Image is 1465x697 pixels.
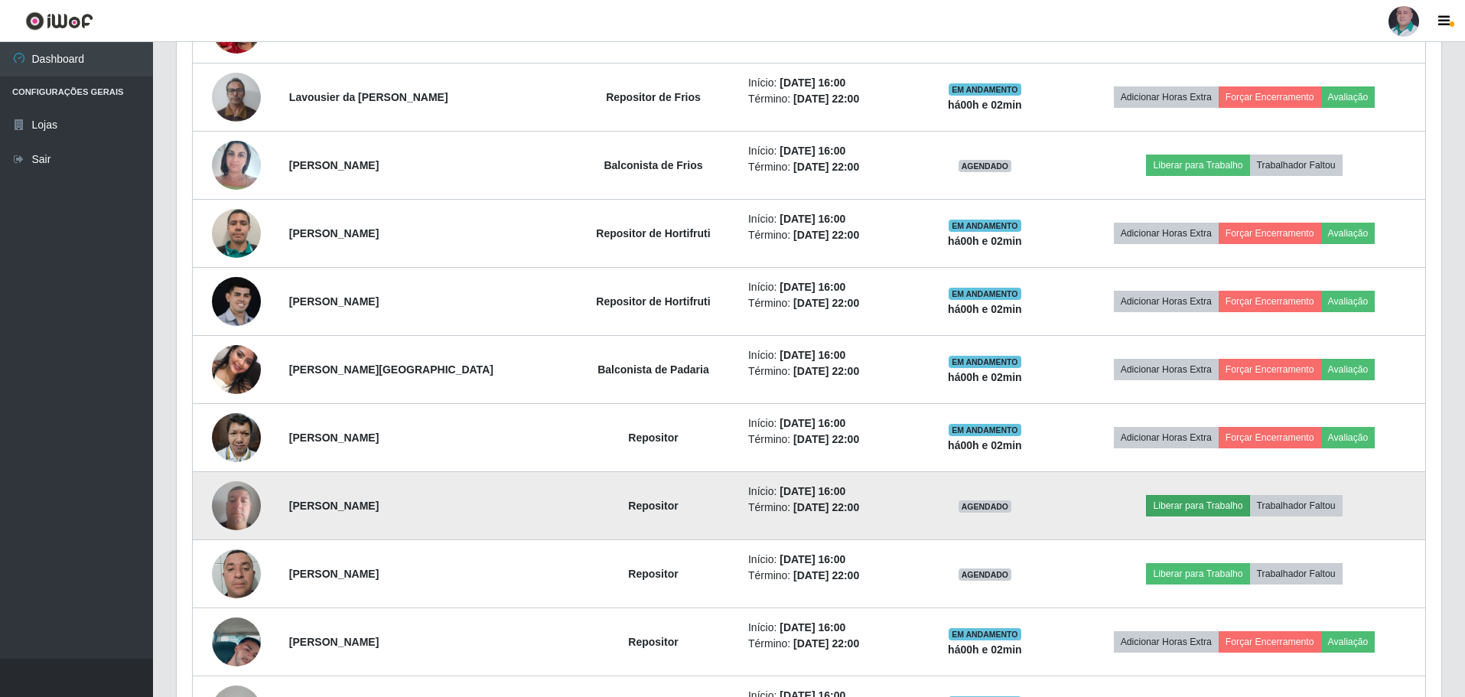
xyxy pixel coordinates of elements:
[1219,291,1321,312] button: Forçar Encerramento
[780,145,845,157] time: [DATE] 16:00
[289,295,379,308] strong: [PERSON_NAME]
[1321,291,1375,312] button: Avaliação
[1250,495,1343,516] button: Trabalhador Faltou
[748,484,897,500] li: Início:
[959,568,1012,581] span: AGENDADO
[289,91,448,103] strong: Lavousier da [PERSON_NAME]
[780,621,845,633] time: [DATE] 16:00
[212,541,261,606] img: 1724708797477.jpeg
[748,295,897,311] li: Término:
[596,295,710,308] strong: Repositor de Hortifruti
[1114,291,1219,312] button: Adicionar Horas Extra
[793,637,859,650] time: [DATE] 22:00
[1219,86,1321,108] button: Forçar Encerramento
[748,91,897,107] li: Término:
[1114,86,1219,108] button: Adicionar Horas Extra
[25,11,93,31] img: CoreUI Logo
[628,500,678,512] strong: Repositor
[793,161,859,173] time: [DATE] 22:00
[793,433,859,445] time: [DATE] 22:00
[212,209,261,258] img: 1751290026340.jpeg
[793,501,859,513] time: [DATE] 22:00
[748,363,897,379] li: Término:
[780,553,845,565] time: [DATE] 16:00
[289,363,493,376] strong: [PERSON_NAME][GEOGRAPHIC_DATA]
[948,439,1022,451] strong: há 00 h e 02 min
[1114,427,1219,448] button: Adicionar Horas Extra
[1146,563,1249,585] button: Liberar para Trabalho
[748,347,897,363] li: Início:
[212,405,261,470] img: 1754654724910.jpeg
[748,227,897,243] li: Término:
[748,415,897,432] li: Início:
[596,227,710,239] strong: Repositor de Hortifruti
[1321,631,1375,653] button: Avaliação
[780,281,845,293] time: [DATE] 16:00
[948,643,1022,656] strong: há 00 h e 02 min
[1321,427,1375,448] button: Avaliação
[949,356,1021,368] span: EM ANDAMENTO
[1219,223,1321,244] button: Forçar Encerramento
[949,220,1021,232] span: EM ANDAMENTO
[748,159,897,175] li: Término:
[948,303,1022,315] strong: há 00 h e 02 min
[1114,359,1219,380] button: Adicionar Horas Extra
[1146,495,1249,516] button: Liberar para Trabalho
[959,500,1012,513] span: AGENDADO
[1114,631,1219,653] button: Adicionar Horas Extra
[212,132,261,197] img: 1705690307767.jpeg
[748,620,897,636] li: Início:
[289,227,379,239] strong: [PERSON_NAME]
[748,432,897,448] li: Término:
[748,636,897,652] li: Término:
[948,99,1022,111] strong: há 00 h e 02 min
[748,143,897,159] li: Início:
[793,297,859,309] time: [DATE] 22:00
[1146,155,1249,176] button: Liberar para Trabalho
[748,568,897,584] li: Término:
[628,432,678,444] strong: Repositor
[628,636,678,648] strong: Repositor
[748,500,897,516] li: Término:
[1321,223,1375,244] button: Avaliação
[793,93,859,105] time: [DATE] 22:00
[604,159,702,171] strong: Balconista de Frios
[1321,359,1375,380] button: Avaliação
[780,485,845,497] time: [DATE] 16:00
[793,229,859,241] time: [DATE] 22:00
[780,77,845,89] time: [DATE] 16:00
[748,75,897,91] li: Início:
[1114,223,1219,244] button: Adicionar Horas Extra
[949,424,1021,436] span: EM ANDAMENTO
[948,235,1022,247] strong: há 00 h e 02 min
[1219,359,1321,380] button: Forçar Encerramento
[748,552,897,568] li: Início:
[606,91,701,103] strong: Repositor de Frios
[949,288,1021,300] span: EM ANDAMENTO
[289,500,379,512] strong: [PERSON_NAME]
[1219,631,1321,653] button: Forçar Encerramento
[212,277,261,326] img: 1754654959854.jpeg
[212,326,261,413] img: 1749437646960.jpeg
[289,159,379,171] strong: [PERSON_NAME]
[780,417,845,429] time: [DATE] 16:00
[948,371,1022,383] strong: há 00 h e 02 min
[949,83,1021,96] span: EM ANDAMENTO
[793,365,859,377] time: [DATE] 22:00
[959,160,1012,172] span: AGENDADO
[1219,427,1321,448] button: Forçar Encerramento
[212,64,261,129] img: 1746326143997.jpeg
[1250,155,1343,176] button: Trabalhador Faltou
[780,349,845,361] time: [DATE] 16:00
[748,211,897,227] li: Início:
[949,628,1021,640] span: EM ANDAMENTO
[212,473,261,538] img: 1701513962742.jpeg
[780,213,845,225] time: [DATE] 16:00
[628,568,678,580] strong: Repositor
[289,636,379,648] strong: [PERSON_NAME]
[748,279,897,295] li: Início:
[1250,563,1343,585] button: Trabalhador Faltou
[597,363,709,376] strong: Balconista de Padaria
[289,432,379,444] strong: [PERSON_NAME]
[1321,86,1375,108] button: Avaliação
